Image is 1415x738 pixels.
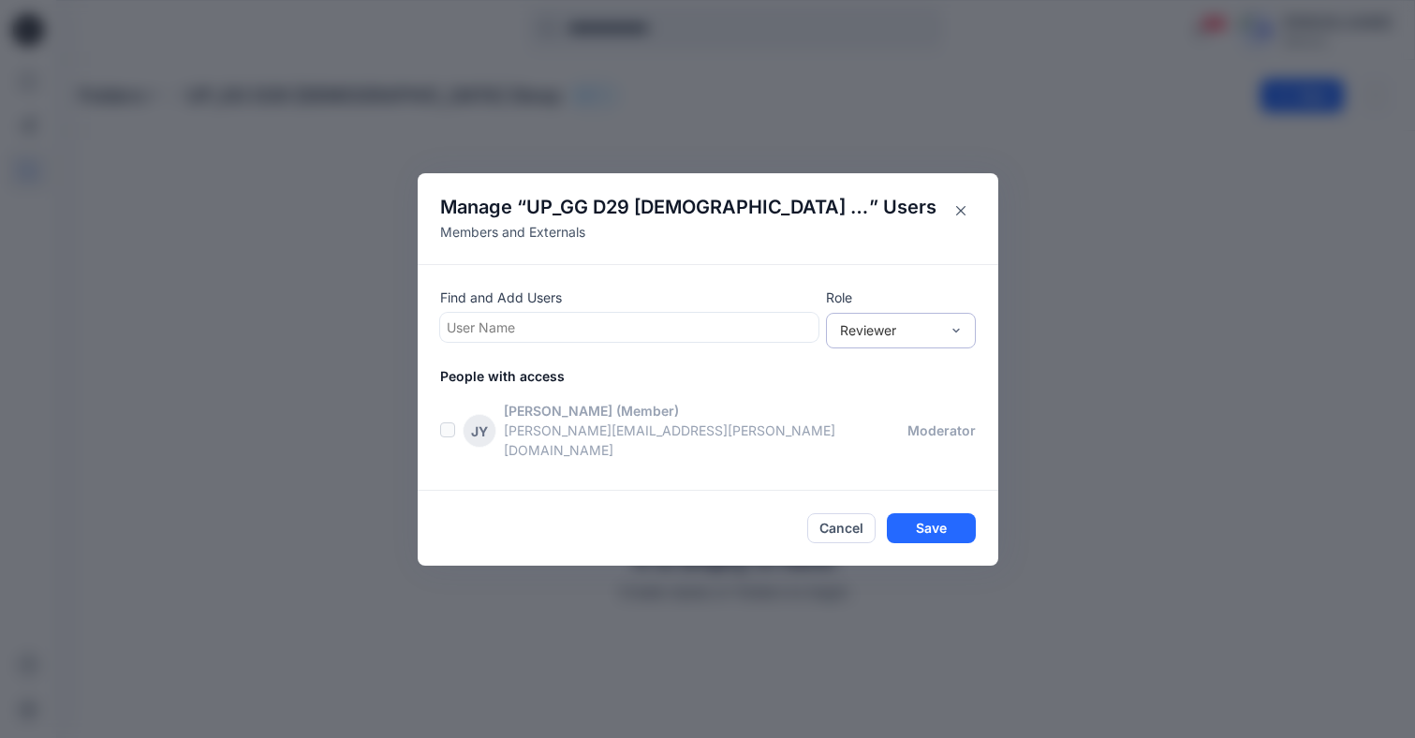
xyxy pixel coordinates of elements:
p: Find and Add Users [440,288,818,307]
button: Close [946,196,976,226]
span: UP_GG D29 [DEMOGRAPHIC_DATA] Sleep [526,196,870,218]
p: Members and Externals [440,222,968,242]
h4: Manage “ ” Users [440,196,968,218]
div: Reviewer [840,320,939,340]
button: Cancel [807,513,876,543]
button: Save [887,513,976,543]
p: People with access [440,366,998,386]
p: Role [826,288,976,307]
p: [PERSON_NAME] [504,401,612,421]
p: [PERSON_NAME][EMAIL_ADDRESS][PERSON_NAME][DOMAIN_NAME] [504,421,907,460]
p: (Member) [616,401,679,421]
p: moderator [907,421,976,440]
div: JY [463,414,496,448]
